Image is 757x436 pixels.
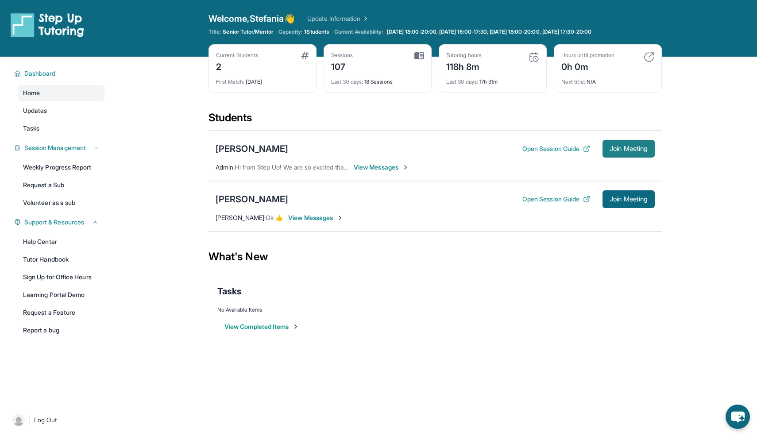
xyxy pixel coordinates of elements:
a: Learning Portal Demo [18,287,104,303]
span: Current Availability: [334,28,383,35]
span: Tasks [217,285,242,297]
span: Capacity: [278,28,303,35]
a: Update Information [307,14,369,23]
img: card [414,52,424,60]
span: Last 30 days : [446,78,478,85]
a: Volunteer as a sub [18,195,104,211]
span: Next title : [561,78,585,85]
div: [PERSON_NAME] [216,193,288,205]
div: 107 [331,59,353,73]
div: 18 Sessions [331,73,424,85]
span: Welcome, Stefania 👋 [209,12,295,25]
a: Request a Sub [18,177,104,193]
a: |Log Out [9,410,104,430]
img: card [301,52,309,59]
div: 0h 0m [561,59,614,73]
div: Hours until promotion [561,52,614,59]
button: Open Session Guide [522,195,590,204]
img: logo [11,12,84,37]
span: Home [23,89,40,97]
div: 17h 31m [446,73,539,85]
span: | [28,415,31,425]
div: Sessions [331,52,353,59]
div: 118h 8m [446,59,482,73]
div: N/A [561,73,654,85]
div: [DATE] [216,73,309,85]
div: Current Students [216,52,258,59]
a: Sign Up for Office Hours [18,269,104,285]
a: Request a Feature [18,305,104,320]
a: Help Center [18,234,104,250]
a: Tasks [18,120,104,136]
span: Ok 👍 [266,214,283,221]
button: Support & Resources [21,218,99,227]
button: Dashboard [21,69,99,78]
span: Title: [209,28,221,35]
button: View Completed Items [224,322,299,331]
span: Support & Resources [24,218,84,227]
a: Report a bug [18,322,104,338]
span: Dashboard [24,69,56,78]
button: Join Meeting [603,140,655,158]
span: Updates [23,106,47,115]
span: Tasks [23,124,39,133]
div: [PERSON_NAME] [216,143,288,155]
div: No Available Items [217,306,653,313]
span: 1 Students [304,28,329,35]
span: [DATE] 18:00-20:00, [DATE] 16:00-17:30, [DATE] 18:00-20:00, [DATE] 17:30-20:00 [387,28,591,35]
span: First Match : [216,78,244,85]
span: Join Meeting [610,197,648,202]
div: Students [209,111,662,130]
span: Log Out [34,416,57,424]
img: Chevron-Right [402,164,409,171]
img: card [644,52,654,62]
span: View Messages [354,163,409,172]
button: Session Management [21,143,99,152]
img: user-img [12,414,25,426]
img: card [529,52,539,62]
span: Last 30 days : [331,78,363,85]
a: [DATE] 18:00-20:00, [DATE] 16:00-17:30, [DATE] 18:00-20:00, [DATE] 17:30-20:00 [385,28,593,35]
span: Session Management [24,143,86,152]
img: Chevron Right [360,14,369,23]
button: Join Meeting [603,190,655,208]
span: Join Meeting [610,146,648,151]
img: Chevron-Right [336,214,344,221]
div: Tutoring hours [446,52,482,59]
button: chat-button [726,405,750,429]
span: View Messages [288,213,344,222]
span: Admin : [216,163,235,171]
div: What's New [209,237,662,276]
a: Weekly Progress Report [18,159,104,175]
a: Tutor Handbook [18,251,104,267]
button: Open Session Guide [522,144,590,153]
span: Senior Tutor/Mentor [223,28,273,35]
a: Updates [18,103,104,119]
a: Home [18,85,104,101]
span: [PERSON_NAME] : [216,214,266,221]
div: 2 [216,59,258,73]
